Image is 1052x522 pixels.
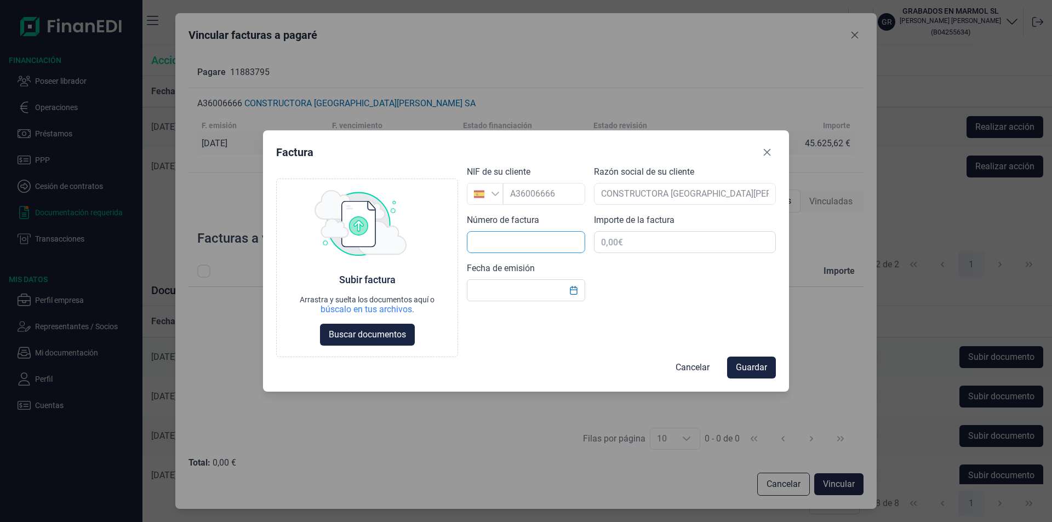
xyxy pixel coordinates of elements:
button: Cancelar [667,357,718,378]
label: Fecha de emisión [467,262,535,275]
span: Buscar documentos [329,328,406,341]
div: Subir factura [339,273,396,286]
div: búscalo en tus archivos. [321,304,414,315]
div: Arrastra y suelta los documentos aquí o [300,295,434,304]
button: Choose Date [563,280,584,300]
button: Close [758,144,776,161]
span: Cancelar [676,361,710,374]
button: Guardar [727,357,776,378]
div: Busque un NIF [491,183,502,204]
label: Razón social de su cliente [594,165,694,179]
label: NIF de su cliente [467,165,530,179]
button: Buscar documentos [320,324,415,346]
label: Número de factura [467,214,539,227]
span: Guardar [736,361,767,374]
input: 0,00€ [594,231,776,253]
div: búscalo en tus archivos. [300,304,434,315]
img: upload img [315,190,407,256]
label: Importe de la factura [594,214,674,227]
div: Factura [276,145,313,160]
